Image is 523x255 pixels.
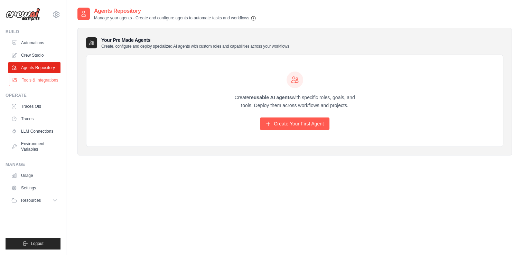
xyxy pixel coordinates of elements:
a: Settings [8,182,60,193]
button: Logout [6,238,60,249]
a: Crew Studio [8,50,60,61]
a: Create Your First Agent [260,117,329,130]
span: Resources [21,198,41,203]
a: Environment Variables [8,138,60,155]
button: Resources [8,195,60,206]
p: Create with specific roles, goals, and tools. Deploy them across workflows and projects. [228,94,361,110]
a: Tools & Integrations [9,75,61,86]
a: Usage [8,170,60,181]
p: Manage your agents - Create and configure agents to automate tasks and workflows [94,15,256,21]
span: Logout [31,241,44,246]
strong: reusable AI agents [249,95,292,100]
a: Automations [8,37,60,48]
img: Logo [6,8,40,21]
h3: Your Pre Made Agents [101,37,289,49]
p: Create, configure and deploy specialized AI agents with custom roles and capabilities across your... [101,44,289,49]
a: Traces Old [8,101,60,112]
a: Agents Repository [8,62,60,73]
h2: Agents Repository [94,7,256,15]
a: Traces [8,113,60,124]
div: Build [6,29,60,35]
div: Operate [6,93,60,98]
div: Manage [6,162,60,167]
a: LLM Connections [8,126,60,137]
